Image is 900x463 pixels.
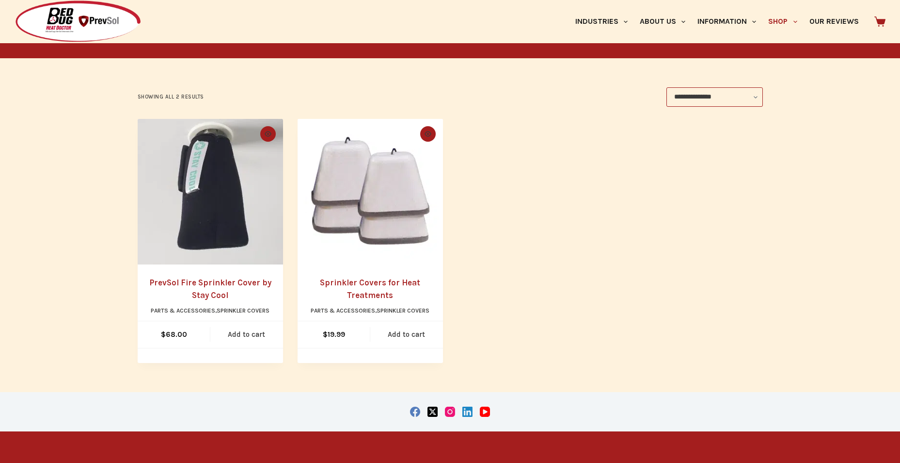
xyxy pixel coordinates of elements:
bdi: 68.00 [161,330,187,339]
button: Open LiveChat chat widget [8,4,37,33]
a: PrevSol Fire Sprinkler Cover by Stay Cool [138,119,283,265]
span: $ [323,330,328,339]
a: PrevSol Fire Sprinkler Cover by Stay Cool [149,278,271,300]
span: $ [161,330,166,339]
p: Showing all 2 results [138,93,205,101]
a: Add to cart: “PrevSol Fire Sprinkler Cover by Stay Cool” [210,321,283,348]
a: Add to cart: “Sprinkler Covers for Heat Treatments” [370,321,443,348]
a: Sprinkler Covers [217,307,269,314]
a: Parts & Accessories [151,307,215,314]
a: Parts & Accessories [311,307,375,314]
li: , [311,306,429,316]
a: X (Twitter) [427,407,438,417]
a: LinkedIn [462,407,473,417]
a: Instagram [445,407,455,417]
a: Sprinkler Covers for Heat Treatments [320,278,420,300]
bdi: 19.99 [323,330,345,339]
a: Sprinkler Covers [377,307,429,314]
a: Sprinkler Covers for Heat Treatments [298,119,443,265]
li: , [151,306,269,316]
select: Shop order [666,87,763,107]
button: Quick view toggle [260,126,276,142]
button: Quick view toggle [420,126,436,142]
a: YouTube [480,407,490,417]
a: Facebook [410,407,420,417]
